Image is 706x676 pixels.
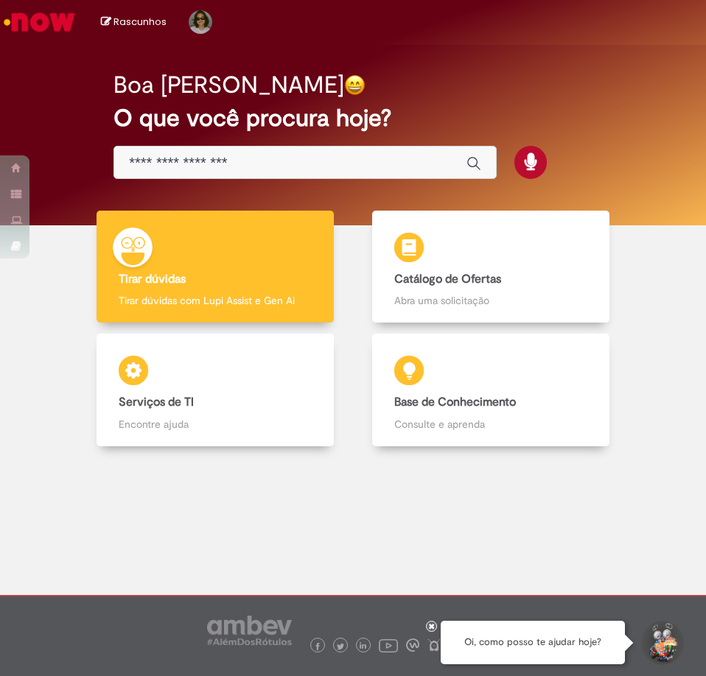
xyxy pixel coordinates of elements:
img: logo_footer_youtube.png [379,635,398,655]
a: Serviços de TI Encontre ajuda [77,334,353,446]
button: Iniciar Conversa de Suporte [640,621,684,665]
b: Tirar dúvidas [119,272,186,286]
a: Base de Conhecimento Consulte e aprenda [353,334,629,446]
img: happy-face.png [344,74,366,96]
img: logo_footer_linkedin.png [360,642,367,651]
p: Consulte e aprenda [394,417,587,432]
div: Oi, como posso te ajudar hoje? [441,621,625,664]
p: Encontre ajuda [119,417,311,432]
b: Base de Conhecimento [394,395,516,409]
img: logo_footer_facebook.png [314,643,321,650]
span: Rascunhos [113,15,167,29]
p: Tirar dúvidas com Lupi Assist e Gen Ai [119,293,311,308]
b: Catálogo de Ofertas [394,272,501,286]
b: Serviços de TI [119,395,194,409]
a: No momento, sua lista de rascunhos tem 0 Itens [101,15,167,29]
img: logo_footer_naosei.png [427,638,441,652]
h2: Boa [PERSON_NAME] [113,72,344,98]
img: ServiceNow [1,7,77,37]
p: Abra uma solicitação [394,293,587,308]
img: logo_footer_ambev_rotulo_gray.png [207,616,292,645]
h2: O que você procura hoje? [113,105,593,131]
img: logo_footer_workplace.png [406,638,419,652]
img: logo_footer_twitter.png [337,643,344,650]
a: Catálogo de Ofertas Abra uma solicitação [353,211,629,323]
a: Tirar dúvidas Tirar dúvidas com Lupi Assist e Gen Ai [77,211,353,323]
